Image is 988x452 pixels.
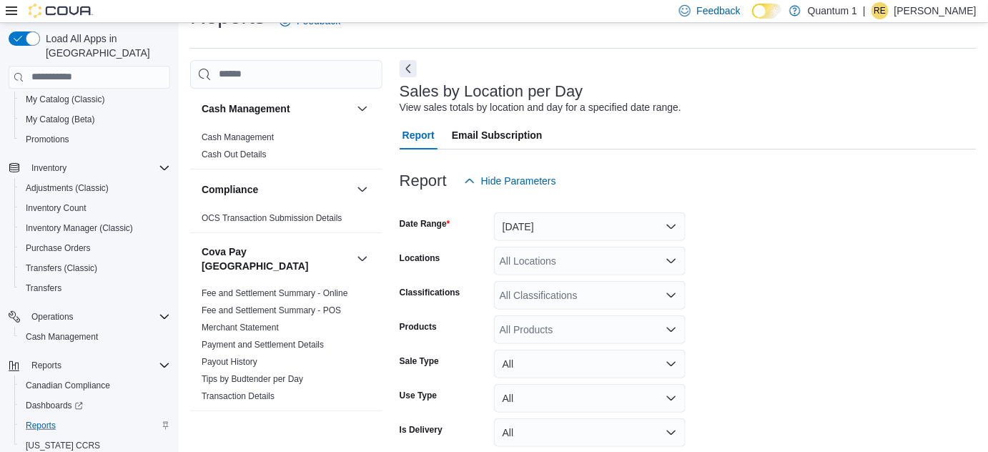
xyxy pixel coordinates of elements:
[14,129,176,149] button: Promotions
[354,181,371,198] button: Compliance
[400,287,460,298] label: Classifications
[808,2,857,19] p: Quantum 1
[26,308,170,325] span: Operations
[26,380,110,391] span: Canadian Compliance
[400,321,437,333] label: Products
[400,355,439,367] label: Sale Type
[14,198,176,218] button: Inventory Count
[20,91,111,108] a: My Catalog (Classic)
[871,2,889,19] div: Robynne Edwards
[202,339,324,350] span: Payment and Settlement Details
[20,328,170,345] span: Cash Management
[20,280,67,297] a: Transfers
[400,424,443,436] label: Is Delivery
[202,245,351,273] button: Cova Pay [GEOGRAPHIC_DATA]
[202,356,257,368] span: Payout History
[666,290,677,301] button: Open list of options
[20,240,170,257] span: Purchase Orders
[20,377,170,394] span: Canadian Compliance
[202,424,351,438] button: Customer
[26,262,97,274] span: Transfers (Classic)
[20,180,170,197] span: Adjustments (Classic)
[400,83,583,100] h3: Sales by Location per Day
[20,220,170,237] span: Inventory Manager (Classic)
[26,182,109,194] span: Adjustments (Classic)
[202,213,342,223] a: OCS Transaction Submission Details
[14,327,176,347] button: Cash Management
[666,324,677,335] button: Open list of options
[31,311,74,323] span: Operations
[20,417,170,434] span: Reports
[26,357,67,374] button: Reports
[26,331,98,343] span: Cash Management
[202,182,258,197] h3: Compliance
[202,390,275,402] span: Transaction Details
[202,288,348,299] span: Fee and Settlement Summary - Online
[190,285,382,411] div: Cova Pay [GEOGRAPHIC_DATA]
[40,31,170,60] span: Load All Apps in [GEOGRAPHIC_DATA]
[190,210,382,232] div: Compliance
[14,278,176,298] button: Transfers
[202,374,303,384] a: Tips by Budtender per Day
[14,109,176,129] button: My Catalog (Beta)
[202,424,248,438] h3: Customer
[696,4,740,18] span: Feedback
[202,212,342,224] span: OCS Transaction Submission Details
[26,94,105,105] span: My Catalog (Classic)
[874,2,886,19] span: RE
[354,423,371,440] button: Customer
[14,395,176,416] a: Dashboards
[202,305,341,316] span: Fee and Settlement Summary - POS
[31,360,61,371] span: Reports
[666,255,677,267] button: Open list of options
[14,375,176,395] button: Canadian Compliance
[190,129,382,169] div: Cash Management
[400,218,450,230] label: Date Range
[3,307,176,327] button: Operations
[3,355,176,375] button: Reports
[14,218,176,238] button: Inventory Manager (Classic)
[202,322,279,333] span: Merchant Statement
[14,238,176,258] button: Purchase Orders
[20,280,170,297] span: Transfers
[14,416,176,436] button: Reports
[400,390,437,401] label: Use Type
[202,132,274,143] span: Cash Management
[26,134,69,145] span: Promotions
[26,114,95,125] span: My Catalog (Beta)
[202,357,257,367] a: Payout History
[202,132,274,142] a: Cash Management
[20,131,170,148] span: Promotions
[20,328,104,345] a: Cash Management
[202,288,348,298] a: Fee and Settlement Summary - Online
[26,400,83,411] span: Dashboards
[14,89,176,109] button: My Catalog (Classic)
[3,158,176,178] button: Inventory
[202,182,351,197] button: Compliance
[202,102,290,116] h3: Cash Management
[20,397,170,414] span: Dashboards
[402,121,435,149] span: Report
[400,100,681,115] div: View sales totals by location and day for a specified date range.
[894,2,977,19] p: [PERSON_NAME]
[29,4,93,18] img: Cova
[20,131,75,148] a: Promotions
[26,159,72,177] button: Inventory
[20,180,114,197] a: Adjustments (Classic)
[494,418,686,447] button: All
[354,250,371,267] button: Cova Pay [GEOGRAPHIC_DATA]
[26,242,91,254] span: Purchase Orders
[202,149,267,159] a: Cash Out Details
[494,350,686,378] button: All
[26,222,133,234] span: Inventory Manager (Classic)
[202,323,279,333] a: Merchant Statement
[26,357,170,374] span: Reports
[202,102,351,116] button: Cash Management
[20,397,89,414] a: Dashboards
[20,111,101,128] a: My Catalog (Beta)
[26,308,79,325] button: Operations
[20,260,103,277] a: Transfers (Classic)
[14,258,176,278] button: Transfers (Classic)
[26,440,100,451] span: [US_STATE] CCRS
